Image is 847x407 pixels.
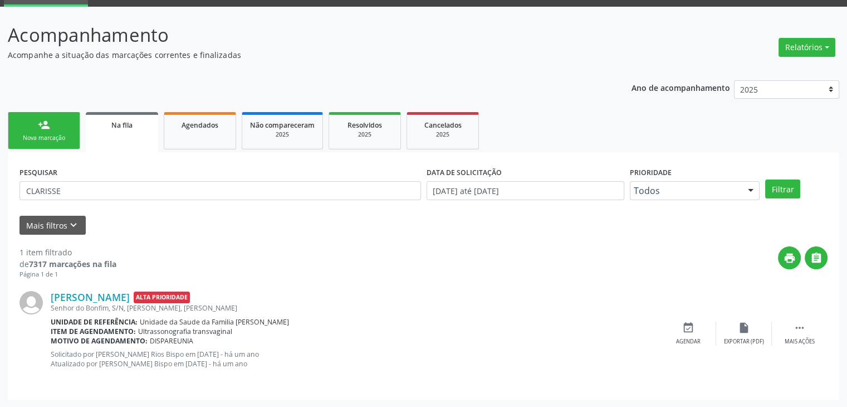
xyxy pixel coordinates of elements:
[51,350,660,369] p: Solicitado por [PERSON_NAME] Rios Bispo em [DATE] - há um ano Atualizado por [PERSON_NAME] Bispo ...
[794,322,806,334] i: 
[427,181,624,200] input: Selecione um intervalo
[676,338,701,346] div: Agendar
[250,120,315,130] span: Não compareceram
[29,259,116,269] strong: 7317 marcações na fila
[19,246,116,258] div: 1 item filtrado
[111,120,133,130] span: Na fila
[630,164,672,181] label: Prioridade
[51,317,138,327] b: Unidade de referência:
[785,338,815,346] div: Mais ações
[415,130,471,139] div: 2025
[19,270,116,279] div: Página 1 de 1
[250,130,315,139] div: 2025
[427,164,502,181] label: DATA DE SOLICITAÇÃO
[779,38,835,57] button: Relatórios
[51,336,148,346] b: Motivo de agendamento:
[38,119,50,131] div: person_add
[134,292,190,303] span: Alta Prioridade
[631,80,730,94] p: Ano de acompanhamento
[19,258,116,270] div: de
[138,327,232,336] span: Ultrassonografia transvaginal
[16,134,72,142] div: Nova marcação
[424,120,462,130] span: Cancelados
[19,216,86,235] button: Mais filtroskeyboard_arrow_down
[150,336,193,346] span: DISPAREUNIA
[337,130,393,139] div: 2025
[8,49,590,61] p: Acompanhe a situação das marcações correntes e finalizadas
[784,252,796,264] i: print
[724,338,764,346] div: Exportar (PDF)
[51,291,130,303] a: [PERSON_NAME]
[805,246,828,269] button: 
[778,246,801,269] button: print
[765,180,800,198] button: Filtrar
[19,291,43,314] img: img
[634,185,737,196] span: Todos
[8,21,590,49] p: Acompanhamento
[19,164,57,181] label: PESQUISAR
[67,219,80,231] i: keyboard_arrow_down
[810,252,822,264] i: 
[682,322,694,334] i: event_available
[140,317,289,327] span: Unidade da Saude da Familia [PERSON_NAME]
[51,303,660,313] div: Senhor do Bonfim, S/N, [PERSON_NAME], [PERSON_NAME]
[51,327,136,336] b: Item de agendamento:
[19,181,421,200] input: Nome, CNS
[182,120,218,130] span: Agendados
[738,322,750,334] i: insert_drive_file
[347,120,382,130] span: Resolvidos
